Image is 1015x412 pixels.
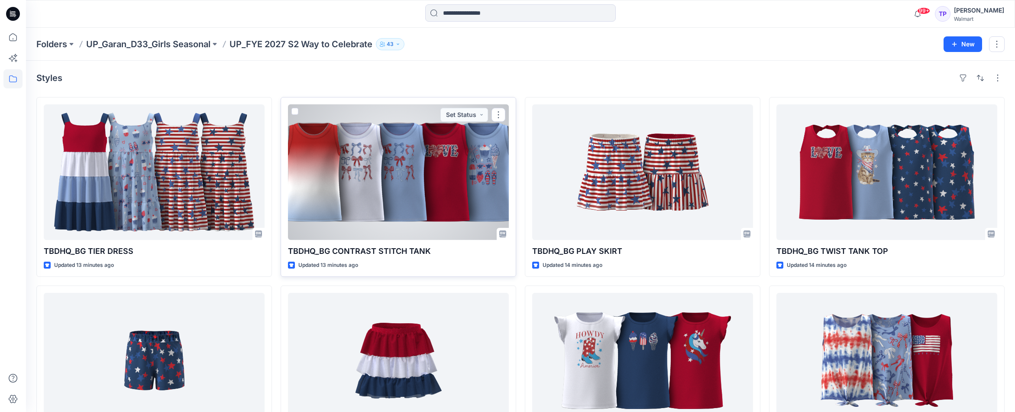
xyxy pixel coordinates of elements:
[86,38,210,50] a: UP_Garan_D33_Girls Seasonal
[288,104,509,240] a: TBDHQ_BG CONTRAST STITCH TANK
[917,7,930,14] span: 99+
[954,5,1004,16] div: [PERSON_NAME]
[543,261,602,270] p: Updated 14 minutes ago
[54,261,114,270] p: Updated 13 minutes ago
[787,261,847,270] p: Updated 14 minutes ago
[36,38,67,50] a: Folders
[944,36,982,52] button: New
[376,38,404,50] button: 43
[230,38,372,50] p: UP_FYE 2027 S2 Way to Celebrate
[532,245,753,257] p: TBDHQ_BG PLAY SKIRT
[387,39,394,49] p: 43
[36,73,62,83] h4: Styles
[532,104,753,240] a: TBDHQ_BG PLAY SKIRT
[935,6,950,22] div: TP
[44,245,265,257] p: TBDHQ_BG TIER DRESS
[776,104,997,240] a: TBDHQ_BG TWIST TANK TOP
[954,16,1004,22] div: Walmart
[44,104,265,240] a: TBDHQ_BG TIER DRESS
[298,261,358,270] p: Updated 13 minutes ago
[776,245,997,257] p: TBDHQ_BG TWIST TANK TOP
[288,245,509,257] p: TBDHQ_BG CONTRAST STITCH TANK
